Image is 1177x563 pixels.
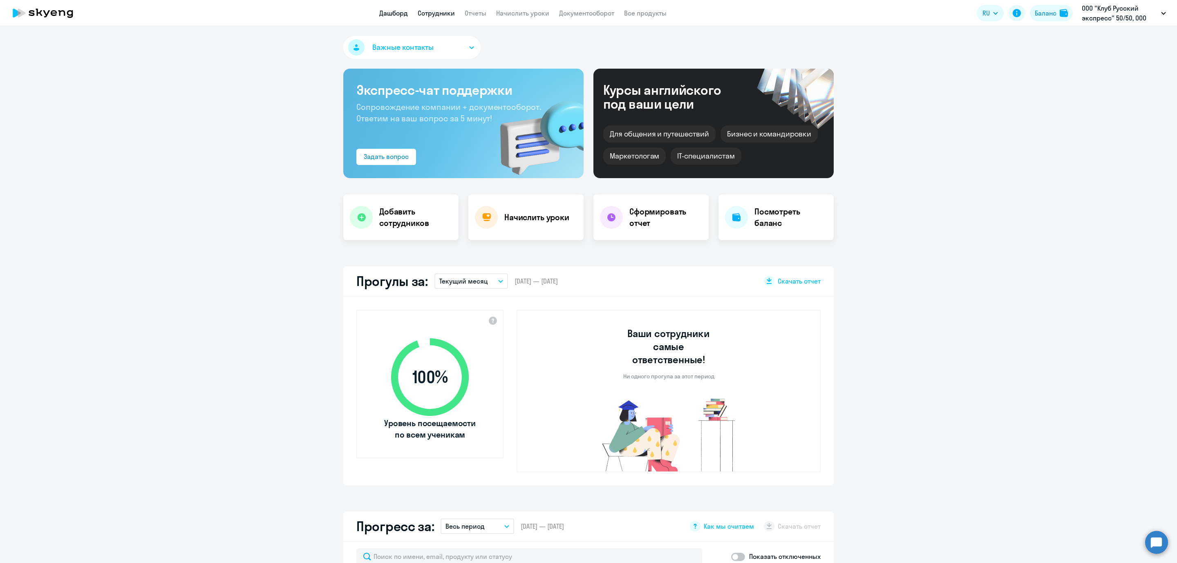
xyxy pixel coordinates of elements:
img: balance [1060,9,1068,17]
h4: Начислить уроки [504,212,569,223]
span: [DATE] — [DATE] [515,277,558,286]
button: Весь период [441,518,514,534]
h4: Посмотреть баланс [754,206,827,229]
span: Скачать отчет [778,277,821,286]
div: Маркетологам [603,147,666,165]
span: Важные контакты [372,42,434,53]
p: Ни одного прогула за этот период [623,373,714,380]
span: Как мы считаем [704,522,754,531]
a: Документооборот [559,9,614,17]
p: Текущий месяц [439,276,488,286]
span: Сопровождение компании + документооборот. Ответим на ваш вопрос за 5 минут! [356,102,541,123]
button: RU [977,5,1004,21]
div: IT-специалистам [671,147,741,165]
h3: Ваши сотрудники самые ответственные! [616,327,721,366]
span: RU [982,8,990,18]
button: Балансbalance [1030,5,1073,21]
div: Бизнес и командировки [721,125,818,143]
h4: Сформировать отчет [629,206,702,229]
a: Дашборд [379,9,408,17]
p: Весь период [445,521,485,531]
h2: Прогулы за: [356,273,428,289]
a: Все продукты [624,9,667,17]
span: Уровень посещаемости по всем ученикам [383,418,477,440]
button: Важные контакты [343,36,481,59]
div: Баланс [1035,8,1056,18]
img: no-truants [587,396,751,471]
a: Сотрудники [418,9,455,17]
a: Начислить уроки [496,9,549,17]
a: Отчеты [465,9,486,17]
img: bg-img [488,86,584,178]
p: ООО "Клуб Русский экспресс" 50/50, ООО "Клуб Русский экспресс" [1082,3,1158,23]
div: Курсы английского под ваши цели [603,83,743,111]
p: Показать отключенных [749,552,821,561]
div: Задать вопрос [364,152,409,161]
button: Задать вопрос [356,149,416,165]
h4: Добавить сотрудников [379,206,452,229]
button: ООО "Клуб Русский экспресс" 50/50, ООО "Клуб Русский экспресс" [1078,3,1170,23]
button: Текущий месяц [434,273,508,289]
span: [DATE] — [DATE] [521,522,564,531]
div: Для общения и путешествий [603,125,716,143]
span: 100 % [383,367,477,387]
h2: Прогресс за: [356,518,434,534]
h3: Экспресс-чат поддержки [356,82,571,98]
